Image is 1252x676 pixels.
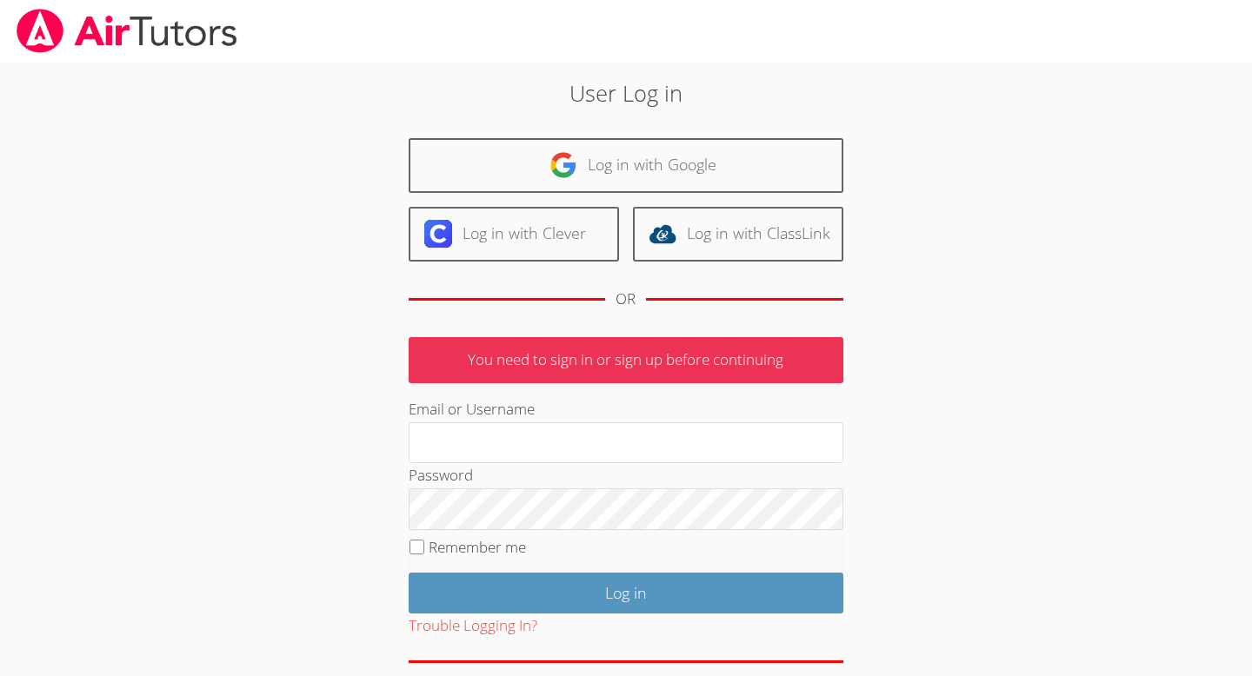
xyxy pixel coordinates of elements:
[409,399,535,419] label: Email or Username
[15,9,239,53] img: airtutors_banner-c4298cdbf04f3fff15de1276eac7730deb9818008684d7c2e4769d2f7ddbe033.png
[649,220,676,248] img: classlink-logo-d6bb404cc1216ec64c9a2012d9dc4662098be43eaf13dc465df04b49fa7ab582.svg
[409,465,473,485] label: Password
[616,287,636,312] div: OR
[409,573,843,613] input: Log in
[429,537,526,557] label: Remember me
[424,220,452,248] img: clever-logo-6eab21bc6e7a338710f1a6ff85c0baf02591cd810cc4098c63d3a4b26e2feb20.svg
[549,151,577,179] img: google-logo-50288ca7cdecda66e5e0955fdab243c47b7ad437acaf1139b6f446037453330a.svg
[409,613,537,639] button: Trouble Logging In?
[409,138,843,193] a: Log in with Google
[409,207,619,262] a: Log in with Clever
[633,207,843,262] a: Log in with ClassLink
[288,76,964,109] h2: User Log in
[409,337,843,383] p: You need to sign in or sign up before continuing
